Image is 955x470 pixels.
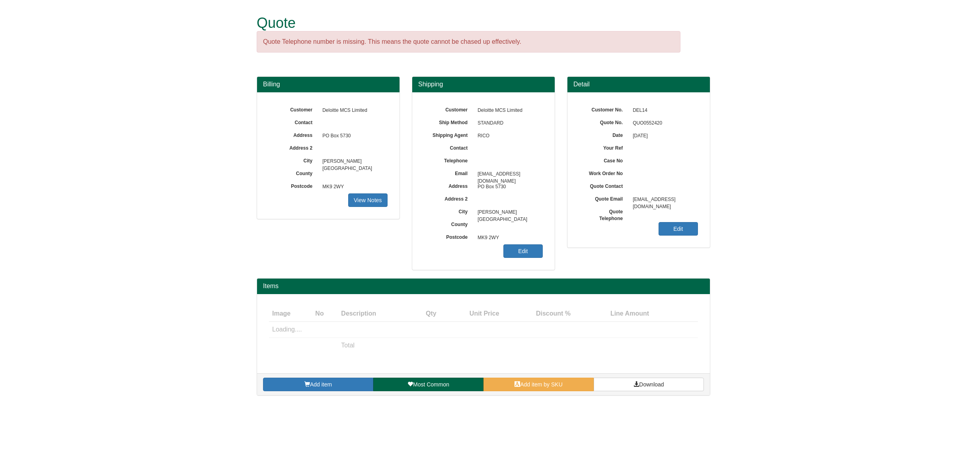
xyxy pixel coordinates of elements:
span: STANDARD [474,117,543,130]
span: [DATE] [629,130,698,142]
span: MK9 2WY [318,181,388,193]
a: View Notes [348,193,388,207]
span: QUO0552420 [629,117,698,130]
th: Discount % [503,306,574,322]
label: Shipping Agent [424,130,474,139]
span: DEL14 [629,104,698,117]
th: No [312,306,338,322]
span: Add item [310,381,332,388]
h3: Billing [263,81,394,88]
h2: Items [263,283,704,290]
a: Edit [659,222,698,236]
label: Customer No. [579,104,629,113]
label: Address [424,181,474,190]
span: PO Box 5730 [318,130,388,142]
a: Edit [503,244,543,258]
label: Work Order No [579,168,629,177]
label: Contact [424,142,474,152]
span: RICO [474,130,543,142]
label: Contact [269,117,318,126]
label: Email [424,168,474,177]
label: Address 2 [269,142,318,152]
td: Total [338,338,410,353]
span: MK9 2WY [474,232,543,244]
span: [EMAIL_ADDRESS][DOMAIN_NAME] [629,193,698,206]
span: [PERSON_NAME][GEOGRAPHIC_DATA] [318,155,388,168]
th: Unit Price [440,306,503,322]
label: Telephone [424,155,474,164]
span: PO Box 5730 [474,181,543,193]
th: Description [338,306,410,322]
h3: Shipping [418,81,549,88]
label: Postcode [424,232,474,241]
label: Postcode [269,181,318,190]
label: City [269,155,318,164]
span: [EMAIL_ADDRESS][DOMAIN_NAME] [474,168,543,181]
span: Most Common [413,381,449,388]
label: Quote No. [579,117,629,126]
label: Quote Contact [579,181,629,190]
label: Ship Method [424,117,474,126]
label: Your Ref [579,142,629,152]
label: County [424,219,474,228]
label: Address 2 [424,193,474,203]
h3: Detail [573,81,704,88]
span: Deloitte MCS Limited [474,104,543,117]
label: City [424,206,474,215]
th: Line Amount [574,306,652,322]
label: Quote Email [579,193,629,203]
span: [PERSON_NAME][GEOGRAPHIC_DATA] [474,206,543,219]
span: Download [639,381,664,388]
label: Customer [269,104,318,113]
label: Date [579,130,629,139]
label: County [269,168,318,177]
label: Quote Telephone [579,206,629,222]
div: Quote Telephone number is missing. This means the quote cannot be chased up effectively. [257,31,680,53]
th: Image [269,306,312,322]
label: Case No [579,155,629,164]
span: Deloitte MCS Limited [318,104,388,117]
label: Address [269,130,318,139]
th: Qty [410,306,439,322]
label: Customer [424,104,474,113]
h1: Quote [257,15,680,31]
span: Add item by SKU [520,381,563,388]
td: Loading.... [269,322,652,337]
